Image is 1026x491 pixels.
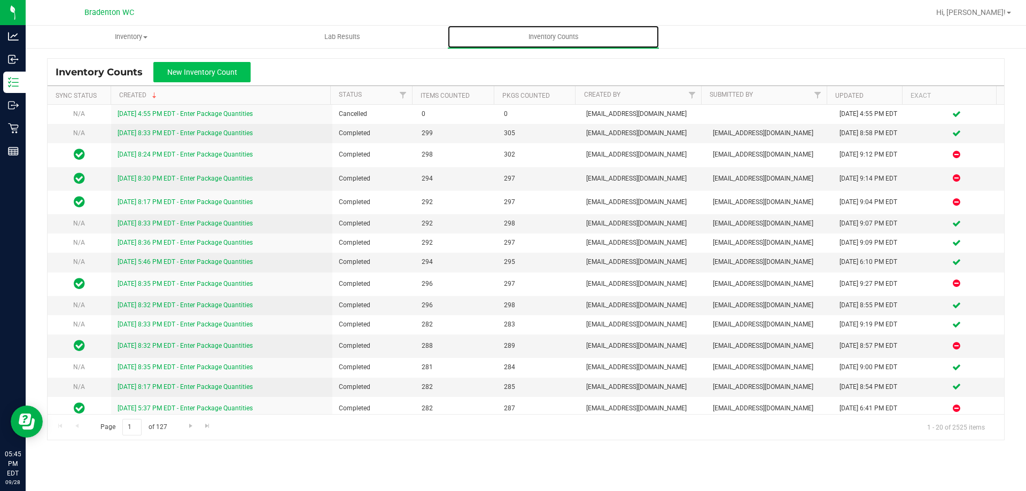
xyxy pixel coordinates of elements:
[422,341,491,351] span: 288
[504,238,573,248] span: 297
[118,239,253,246] a: [DATE] 8:36 PM EDT - Enter Package Quantities
[73,110,85,118] span: N/A
[713,341,827,351] span: [EMAIL_ADDRESS][DOMAIN_NAME]
[237,26,448,48] a: Lab Results
[504,128,573,138] span: 305
[840,238,903,248] div: [DATE] 9:09 PM EDT
[339,382,408,392] span: Completed
[118,363,253,371] a: [DATE] 8:35 PM EDT - Enter Package Quantities
[840,219,903,229] div: [DATE] 9:07 PM EDT
[504,109,573,119] span: 0
[339,341,408,351] span: Completed
[586,319,700,330] span: [EMAIL_ADDRESS][DOMAIN_NAME]
[713,197,827,207] span: [EMAIL_ADDRESS][DOMAIN_NAME]
[74,171,85,186] span: In Sync
[167,68,237,76] span: New Inventory Count
[840,382,903,392] div: [DATE] 8:54 PM EDT
[73,301,85,309] span: N/A
[118,342,253,349] a: [DATE] 8:32 PM EDT - Enter Package Quantities
[504,257,573,267] span: 295
[919,419,993,435] span: 1 - 20 of 2525 items
[8,54,19,65] inline-svg: Inbound
[713,279,827,289] span: [EMAIL_ADDRESS][DOMAIN_NAME]
[200,419,215,433] a: Go to the last page
[710,91,753,98] a: Submitted By
[422,150,491,160] span: 298
[586,257,700,267] span: [EMAIL_ADDRESS][DOMAIN_NAME]
[936,8,1006,17] span: Hi, [PERSON_NAME]!
[339,109,408,119] span: Cancelled
[422,403,491,414] span: 282
[422,174,491,184] span: 294
[586,197,700,207] span: [EMAIL_ADDRESS][DOMAIN_NAME]
[5,478,21,486] p: 09/28
[840,257,903,267] div: [DATE] 6:10 PM EDT
[339,174,408,184] span: Completed
[73,220,85,227] span: N/A
[504,197,573,207] span: 297
[56,66,153,78] span: Inventory Counts
[586,341,700,351] span: [EMAIL_ADDRESS][DOMAIN_NAME]
[8,31,19,42] inline-svg: Analytics
[586,238,700,248] span: [EMAIL_ADDRESS][DOMAIN_NAME]
[713,382,827,392] span: [EMAIL_ADDRESS][DOMAIN_NAME]
[502,92,550,99] a: Pkgs Counted
[504,174,573,184] span: 297
[586,109,700,119] span: [EMAIL_ADDRESS][DOMAIN_NAME]
[421,92,470,99] a: Items Counted
[26,32,236,42] span: Inventory
[840,174,903,184] div: [DATE] 9:14 PM EDT
[586,300,700,310] span: [EMAIL_ADDRESS][DOMAIN_NAME]
[310,32,375,42] span: Lab Results
[74,338,85,353] span: In Sync
[504,403,573,414] span: 287
[118,198,253,206] a: [DATE] 8:17 PM EDT - Enter Package Quantities
[153,62,251,82] button: New Inventory Count
[586,219,700,229] span: [EMAIL_ADDRESS][DOMAIN_NAME]
[118,280,253,287] a: [DATE] 8:35 PM EDT - Enter Package Quantities
[339,257,408,267] span: Completed
[809,86,826,104] a: Filter
[840,128,903,138] div: [DATE] 8:58 PM EDT
[183,419,198,433] a: Go to the next page
[73,383,85,391] span: N/A
[840,109,903,119] div: [DATE] 4:55 PM EDT
[504,219,573,229] span: 298
[683,86,701,104] a: Filter
[118,321,253,328] a: [DATE] 8:33 PM EDT - Enter Package Quantities
[118,383,253,391] a: [DATE] 8:17 PM EDT - Enter Package Quantities
[586,382,700,392] span: [EMAIL_ADDRESS][DOMAIN_NAME]
[339,219,408,229] span: Completed
[422,197,491,207] span: 292
[118,151,253,158] a: [DATE] 8:24 PM EDT - Enter Package Quantities
[118,129,253,137] a: [DATE] 8:33 PM EDT - Enter Package Quantities
[8,100,19,111] inline-svg: Outbound
[840,197,903,207] div: [DATE] 9:04 PM EDT
[504,362,573,372] span: 284
[584,91,620,98] a: Created By
[339,197,408,207] span: Completed
[586,362,700,372] span: [EMAIL_ADDRESS][DOMAIN_NAME]
[118,110,253,118] a: [DATE] 4:55 PM EDT - Enter Package Quantities
[422,219,491,229] span: 292
[504,382,573,392] span: 285
[339,91,362,98] a: Status
[74,401,85,416] span: In Sync
[840,319,903,330] div: [DATE] 9:19 PM EDT
[713,362,827,372] span: [EMAIL_ADDRESS][DOMAIN_NAME]
[118,175,253,182] a: [DATE] 8:30 PM EDT - Enter Package Quantities
[73,258,85,266] span: N/A
[122,419,142,435] input: 1
[422,362,491,372] span: 281
[118,301,253,309] a: [DATE] 8:32 PM EDT - Enter Package Quantities
[74,194,85,209] span: In Sync
[504,279,573,289] span: 297
[5,449,21,478] p: 05:45 PM EDT
[11,406,43,438] iframe: Resource center
[118,258,253,266] a: [DATE] 5:46 PM EDT - Enter Package Quantities
[448,26,659,48] a: Inventory Counts
[586,150,700,160] span: [EMAIL_ADDRESS][DOMAIN_NAME]
[713,300,827,310] span: [EMAIL_ADDRESS][DOMAIN_NAME]
[8,123,19,134] inline-svg: Retail
[339,279,408,289] span: Completed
